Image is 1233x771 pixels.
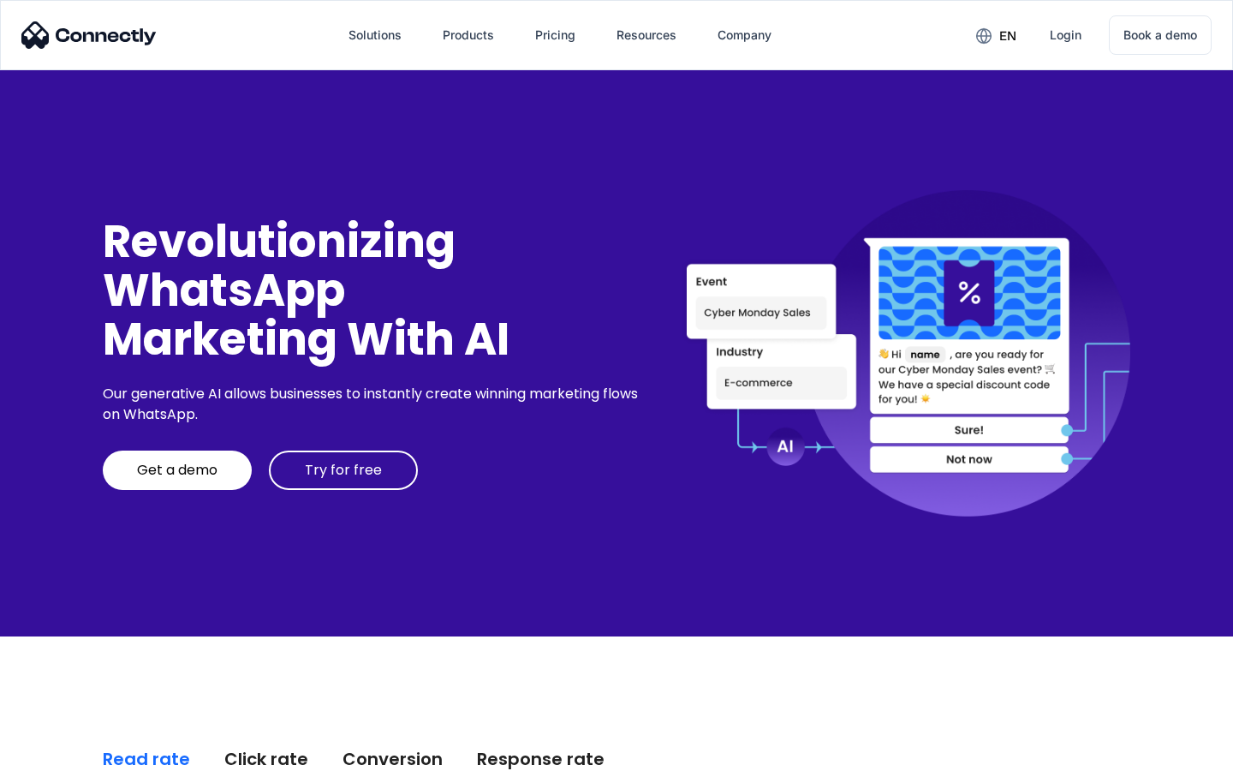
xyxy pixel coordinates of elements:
a: Pricing [521,15,589,56]
div: Our generative AI allows businesses to instantly create winning marketing flows on WhatsApp. [103,384,644,425]
div: Solutions [348,23,402,47]
a: Login [1036,15,1095,56]
ul: Language list [34,741,103,765]
div: Conversion [342,747,443,771]
div: Resources [616,23,676,47]
div: Get a demo [137,462,217,479]
div: Login [1050,23,1081,47]
div: Products [443,23,494,47]
img: Connectly Logo [21,21,157,49]
div: Read rate [103,747,190,771]
a: Try for free [269,451,418,490]
aside: Language selected: English [17,741,103,765]
div: Click rate [224,747,308,771]
div: Pricing [535,23,575,47]
div: Response rate [477,747,605,771]
div: Try for free [305,462,382,479]
div: Revolutionizing WhatsApp Marketing With AI [103,217,644,364]
a: Get a demo [103,451,252,490]
div: Company [718,23,771,47]
div: en [999,24,1016,48]
a: Book a demo [1109,15,1212,55]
